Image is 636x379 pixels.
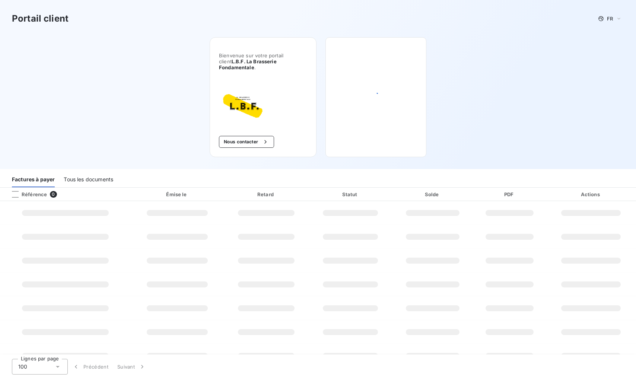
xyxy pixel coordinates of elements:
div: Retard [225,191,308,198]
span: 0 [50,191,57,198]
div: Actions [547,191,635,198]
span: Bienvenue sur votre portail client . [219,52,307,70]
button: Précédent [68,359,113,375]
div: Statut [310,191,390,198]
div: Tous les documents [64,172,113,187]
div: Solde [394,191,472,198]
span: L.B.F. La Brasserie Fondamentale [219,58,277,70]
span: FR [607,16,613,22]
span: 100 [18,363,27,370]
div: Référence [6,191,47,198]
div: Factures à payer [12,172,55,187]
div: Émise le [133,191,222,198]
div: PDF [475,191,545,198]
h3: Portail client [12,12,69,25]
button: Nous contacter [219,136,274,148]
img: Company logo [219,88,267,124]
button: Suivant [113,359,150,375]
